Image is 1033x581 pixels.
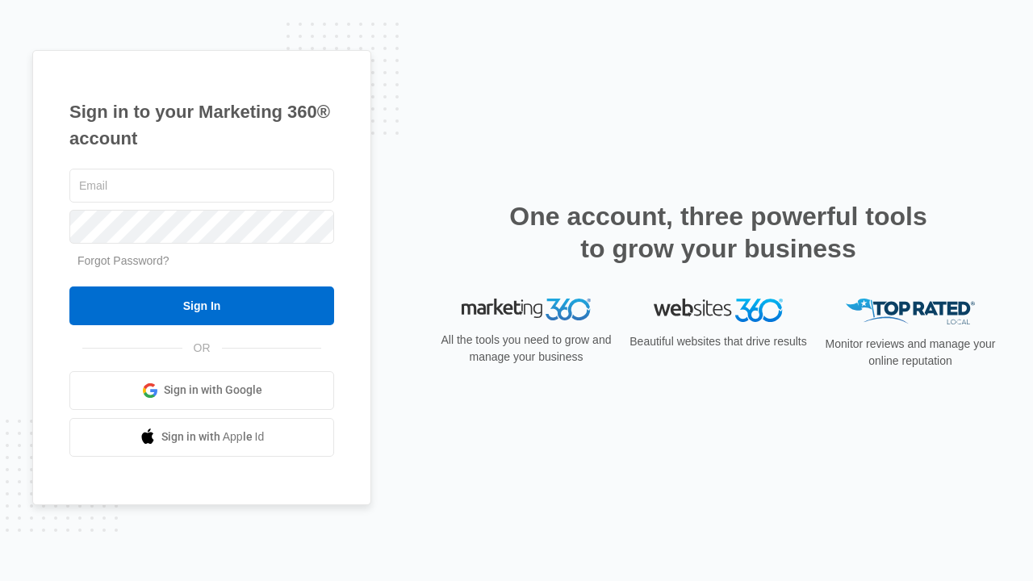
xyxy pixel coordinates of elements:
[628,333,809,350] p: Beautiful websites that drive results
[462,299,591,321] img: Marketing 360
[654,299,783,322] img: Websites 360
[69,169,334,203] input: Email
[69,98,334,152] h1: Sign in to your Marketing 360® account
[161,428,265,445] span: Sign in with Apple Id
[846,299,975,325] img: Top Rated Local
[77,254,169,267] a: Forgot Password?
[69,371,334,410] a: Sign in with Google
[164,382,262,399] span: Sign in with Google
[182,340,222,357] span: OR
[504,200,932,265] h2: One account, three powerful tools to grow your business
[69,418,334,457] a: Sign in with Apple Id
[820,336,1001,370] p: Monitor reviews and manage your online reputation
[436,332,617,366] p: All the tools you need to grow and manage your business
[69,286,334,325] input: Sign In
